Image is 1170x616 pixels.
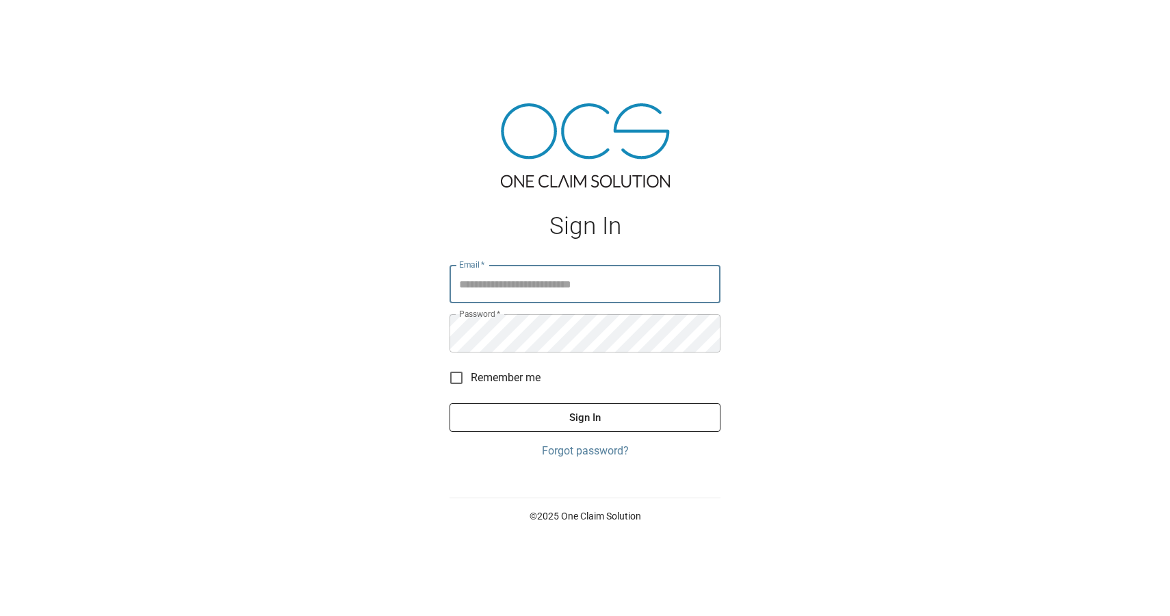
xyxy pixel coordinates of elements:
img: ocs-logo-tra.png [501,103,670,188]
label: Password [459,308,500,320]
p: © 2025 One Claim Solution [450,509,720,523]
label: Email [459,259,485,270]
h1: Sign In [450,212,720,240]
span: Remember me [471,370,541,386]
a: Forgot password? [450,443,720,459]
img: ocs-logo-white-transparent.png [16,8,71,36]
button: Sign In [450,403,720,432]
